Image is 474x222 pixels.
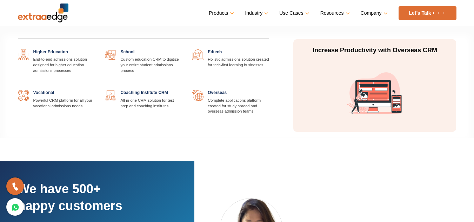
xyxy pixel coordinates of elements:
a: Industry [245,8,267,18]
a: Company [361,8,386,18]
a: Products [209,8,233,18]
p: Increase Productivity with Overseas CRM [309,46,441,55]
a: Resources [320,8,348,18]
a: Use Cases [279,8,308,18]
a: Let’s Talk [399,6,456,20]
